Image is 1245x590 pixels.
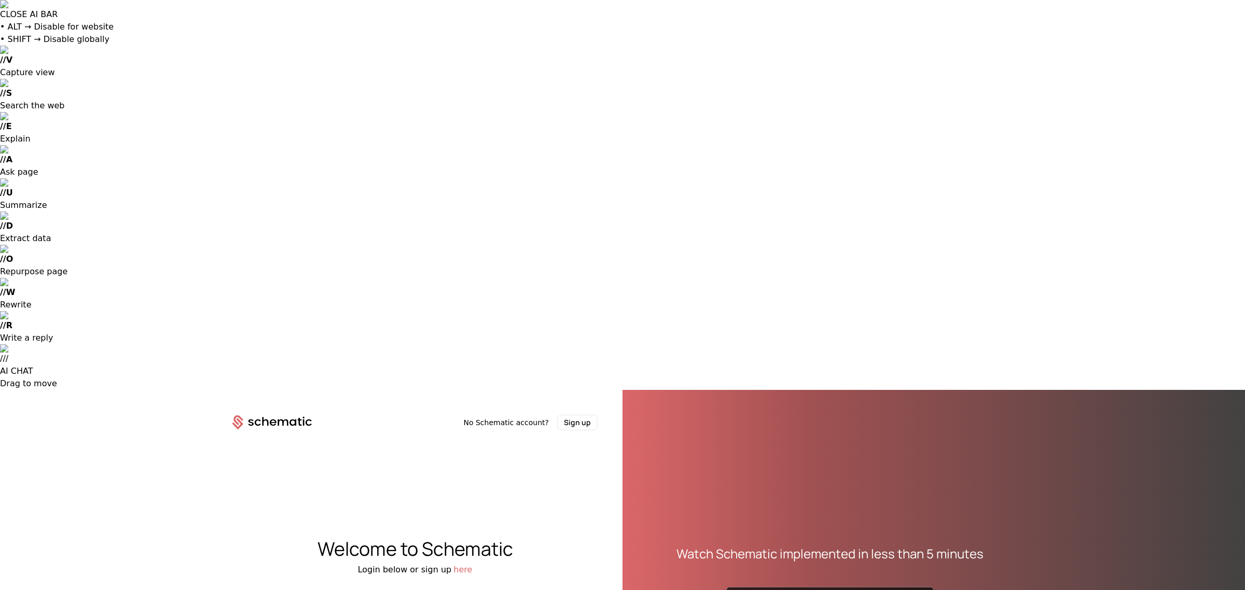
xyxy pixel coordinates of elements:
span: No Schematic account? [463,417,549,428]
button: here [453,564,472,576]
div: Login below or sign up [208,564,622,576]
div: Watch Schematic implemented in less than 5 minutes [676,545,984,562]
div: Welcome to Schematic [208,539,622,559]
button: Sign up [557,415,598,430]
